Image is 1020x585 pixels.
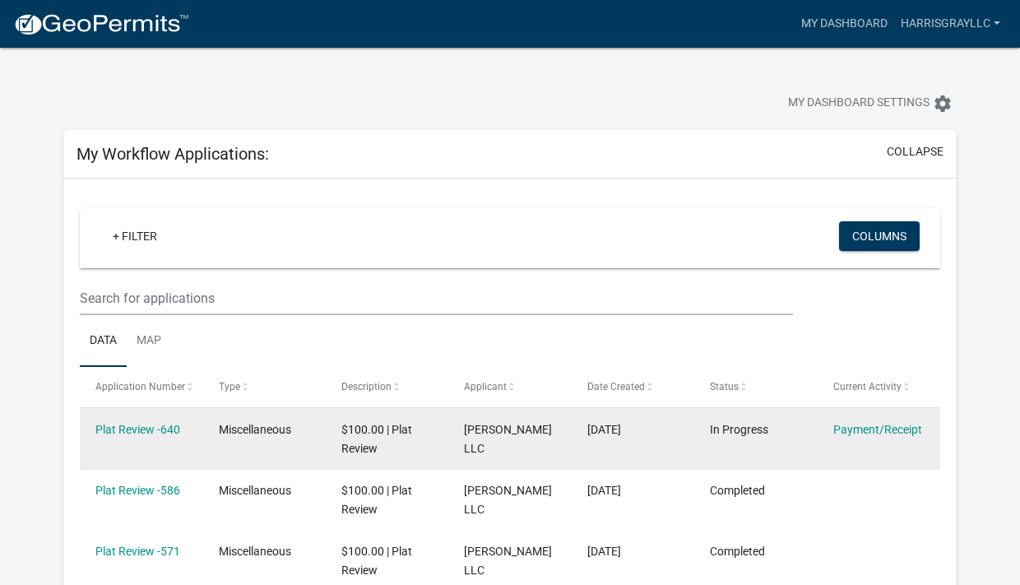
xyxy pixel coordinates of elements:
datatable-header-cell: Type [202,367,325,406]
span: Current Activity [833,381,902,392]
span: Harris Gray LLC [464,484,552,516]
span: Completed [710,484,765,497]
a: My Dashboard [795,8,894,39]
span: Completed [710,545,765,558]
input: Search for applications [80,281,793,315]
datatable-header-cell: Date Created [572,367,694,406]
span: $100.00 | Plat Review [341,484,412,516]
datatable-header-cell: Status [694,367,817,406]
datatable-header-cell: Application Number [80,367,202,406]
a: Plat Review -586 [95,484,180,497]
span: Miscellaneous [219,545,291,558]
span: Type [219,381,240,392]
span: Harris Gray LLC [464,545,552,577]
span: Status [710,381,739,392]
datatable-header-cell: Description [326,367,448,406]
span: $100.00 | Plat Review [341,545,412,577]
span: 05/29/2025 [587,484,621,497]
h5: My Workflow Applications: [76,144,269,164]
a: Plat Review -571 [95,545,180,558]
a: Payment/Receipt [833,423,922,436]
span: My Dashboard Settings [788,94,930,114]
span: Application Number [95,381,185,392]
datatable-header-cell: Current Activity [818,367,940,406]
span: In Progress [710,423,768,436]
a: Map [127,315,171,368]
button: Columns [839,221,920,251]
i: settings [933,94,953,114]
datatable-header-cell: Applicant [448,367,571,406]
span: 03/26/2025 [587,545,621,558]
a: + Filter [100,221,170,251]
a: Data [80,315,127,368]
span: $100.00 | Plat Review [341,423,412,455]
span: Miscellaneous [219,423,291,436]
a: harrisgrayllc [894,8,1007,39]
span: Applicant [464,381,507,392]
a: Plat Review -640 [95,423,180,436]
button: collapse [887,143,943,160]
span: Harris Gray LLC [464,423,552,455]
button: My Dashboard Settingssettings [775,87,966,119]
span: 10/13/2025 [587,423,621,436]
span: Miscellaneous [219,484,291,497]
span: Date Created [587,381,645,392]
span: Description [341,381,392,392]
